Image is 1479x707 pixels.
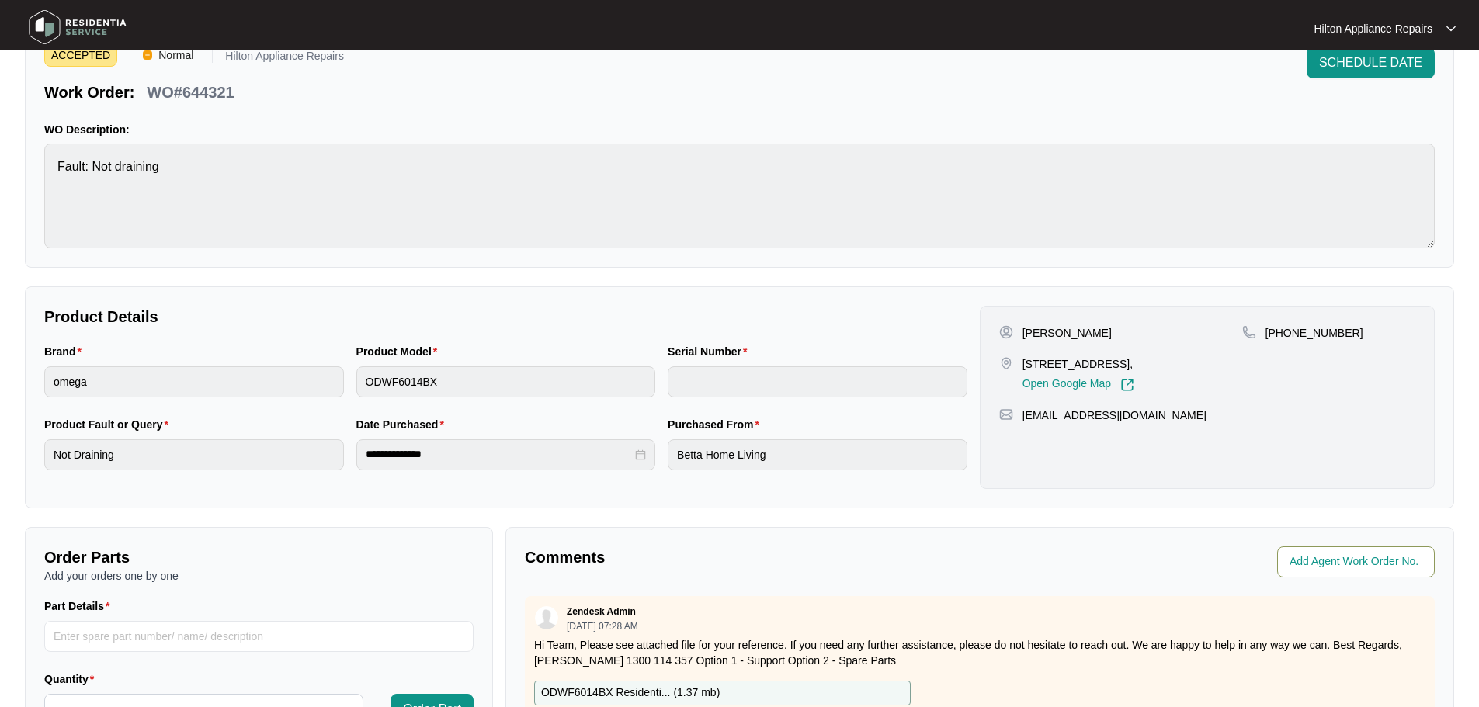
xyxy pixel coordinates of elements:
[356,417,450,432] label: Date Purchased
[668,366,967,397] input: Serial Number
[1022,407,1206,423] p: [EMAIL_ADDRESS][DOMAIN_NAME]
[534,637,1425,668] p: Hi Team, Please see attached file for your reference. If you need any further assistance, please ...
[225,50,344,67] p: Hilton Appliance Repairs
[44,621,474,652] input: Part Details
[1307,47,1435,78] button: SCHEDULE DATE
[44,598,116,614] label: Part Details
[44,568,474,584] p: Add your orders one by one
[44,417,175,432] label: Product Fault or Query
[44,546,474,568] p: Order Parts
[152,43,200,67] span: Normal
[1265,325,1363,341] p: [PHONE_NUMBER]
[366,446,633,463] input: Date Purchased
[999,407,1013,421] img: map-pin
[44,122,1435,137] p: WO Description:
[44,43,117,67] span: ACCEPTED
[1314,21,1432,36] p: Hilton Appliance Repairs
[143,50,152,60] img: Vercel Logo
[44,306,967,328] p: Product Details
[1290,553,1425,571] input: Add Agent Work Order No.
[23,4,132,50] img: residentia service logo
[1319,54,1422,72] span: SCHEDULE DATE
[1022,325,1112,341] p: [PERSON_NAME]
[668,417,766,432] label: Purchased From
[44,439,344,470] input: Product Fault or Query
[1022,356,1134,372] p: [STREET_ADDRESS],
[567,622,638,631] p: [DATE] 07:28 AM
[356,366,656,397] input: Product Model
[525,546,969,568] p: Comments
[44,81,134,103] p: Work Order:
[44,344,88,359] label: Brand
[668,344,753,359] label: Serial Number
[1120,378,1134,392] img: Link-External
[999,325,1013,339] img: user-pin
[44,671,100,687] label: Quantity
[1022,378,1134,392] a: Open Google Map
[44,144,1435,248] textarea: Fault: Not draining
[541,684,720,702] p: ODWF6014BX Residenti... ( 1.37 mb )
[147,81,234,103] p: WO#644321
[356,344,444,359] label: Product Model
[999,356,1013,370] img: map-pin
[44,366,344,397] input: Brand
[1242,325,1256,339] img: map-pin
[567,605,636,618] p: Zendesk Admin
[1446,25,1456,33] img: dropdown arrow
[668,439,967,470] input: Purchased From
[535,606,558,629] img: user.svg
